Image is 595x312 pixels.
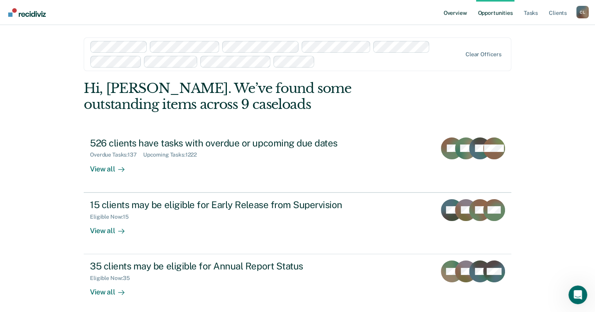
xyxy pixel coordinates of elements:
div: Clear officers [466,51,502,58]
div: 526 clients have tasks with overdue or upcoming due dates [90,137,365,149]
div: Overdue Tasks : 137 [90,152,143,158]
button: Profile dropdown button [576,6,589,18]
div: Eligible Now : 35 [90,275,136,282]
a: 526 clients have tasks with overdue or upcoming due datesOverdue Tasks:137Upcoming Tasks:1222View... [84,131,511,193]
div: Upcoming Tasks : 1222 [143,152,203,158]
div: Eligible Now : 15 [90,214,135,220]
div: View all [90,220,134,235]
div: C L [576,6,589,18]
iframe: Intercom live chat [568,285,587,304]
div: View all [90,282,134,297]
div: 35 clients may be eligible for Annual Report Status [90,260,365,272]
div: View all [90,158,134,173]
a: 15 clients may be eligible for Early Release from SupervisionEligible Now:15View all [84,193,511,254]
img: Recidiviz [8,8,46,17]
div: 15 clients may be eligible for Early Release from Supervision [90,199,365,210]
div: Hi, [PERSON_NAME]. We’ve found some outstanding items across 9 caseloads [84,80,426,112]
